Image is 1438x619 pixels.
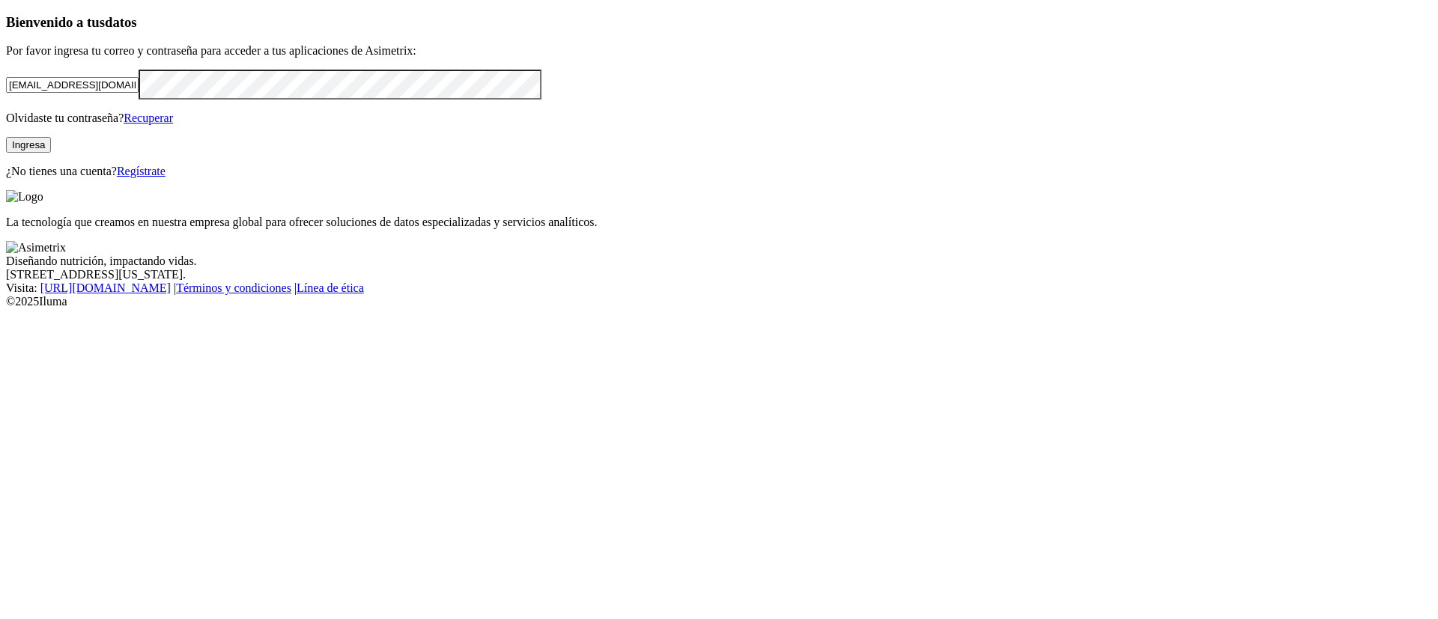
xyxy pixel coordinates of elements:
input: Tu correo [6,77,139,93]
div: [STREET_ADDRESS][US_STATE]. [6,268,1432,281]
p: Olvidaste tu contraseña? [6,112,1432,125]
p: La tecnología que creamos en nuestra empresa global para ofrecer soluciones de datos especializad... [6,216,1432,229]
a: Línea de ética [297,281,364,294]
span: datos [105,14,137,30]
div: Diseñando nutrición, impactando vidas. [6,254,1432,268]
div: Visita : | | [6,281,1432,295]
h3: Bienvenido a tus [6,14,1432,31]
button: Ingresa [6,137,51,153]
p: ¿No tienes una cuenta? [6,165,1432,178]
img: Logo [6,190,43,204]
a: [URL][DOMAIN_NAME] [40,281,171,294]
div: © 2025 Iluma [6,295,1432,308]
a: Recuperar [124,112,173,124]
a: Términos y condiciones [176,281,291,294]
img: Asimetrix [6,241,66,254]
p: Por favor ingresa tu correo y contraseña para acceder a tus aplicaciones de Asimetrix: [6,44,1432,58]
a: Regístrate [117,165,166,177]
